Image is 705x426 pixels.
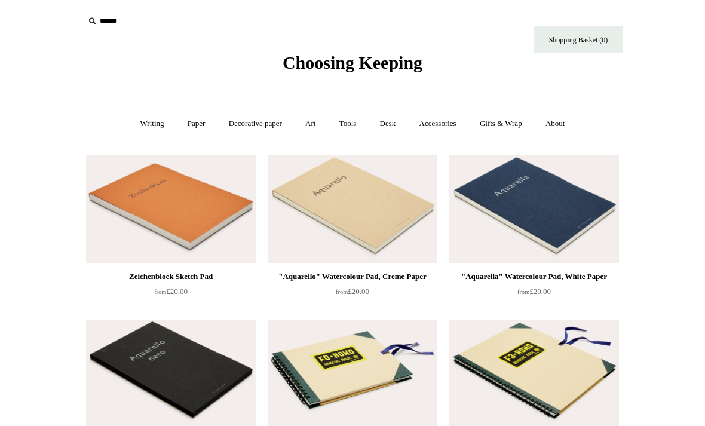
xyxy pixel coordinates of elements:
[295,108,326,140] a: Art
[86,269,256,318] a: Zeichenblock Sketch Pad from£20.00
[283,62,422,71] a: Choosing Keeping
[268,155,437,263] img: "Aquarello" Watercolour Pad, Creme Paper
[336,287,369,296] span: £20.00
[449,155,619,263] img: "Aquarella" Watercolour Pad, White Paper
[469,108,533,140] a: Gifts & Wrap
[409,108,467,140] a: Accessories
[89,269,253,284] div: Zeichenblock Sketch Pad
[452,269,616,284] div: "Aquarella" Watercolour Pad, White Paper
[218,108,293,140] a: Decorative paper
[154,287,188,296] span: £20.00
[86,155,256,263] img: Zeichenblock Sketch Pad
[130,108,175,140] a: Writing
[369,108,407,140] a: Desk
[154,289,166,295] span: from
[86,155,256,263] a: Zeichenblock Sketch Pad Zeichenblock Sketch Pad
[534,26,623,53] a: Shopping Basket (0)
[517,289,529,295] span: from
[535,108,576,140] a: About
[283,53,422,72] span: Choosing Keeping
[329,108,367,140] a: Tools
[449,155,619,263] a: "Aquarella" Watercolour Pad, White Paper "Aquarella" Watercolour Pad, White Paper
[449,269,619,318] a: "Aquarella" Watercolour Pad, White Paper from£20.00
[271,269,434,284] div: "Aquarello" Watercolour Pad, Creme Paper
[177,108,216,140] a: Paper
[268,155,437,263] a: "Aquarello" Watercolour Pad, Creme Paper "Aquarello" Watercolour Pad, Creme Paper
[336,289,348,295] span: from
[517,287,551,296] span: £20.00
[268,269,437,318] a: "Aquarello" Watercolour Pad, Creme Paper from£20.00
